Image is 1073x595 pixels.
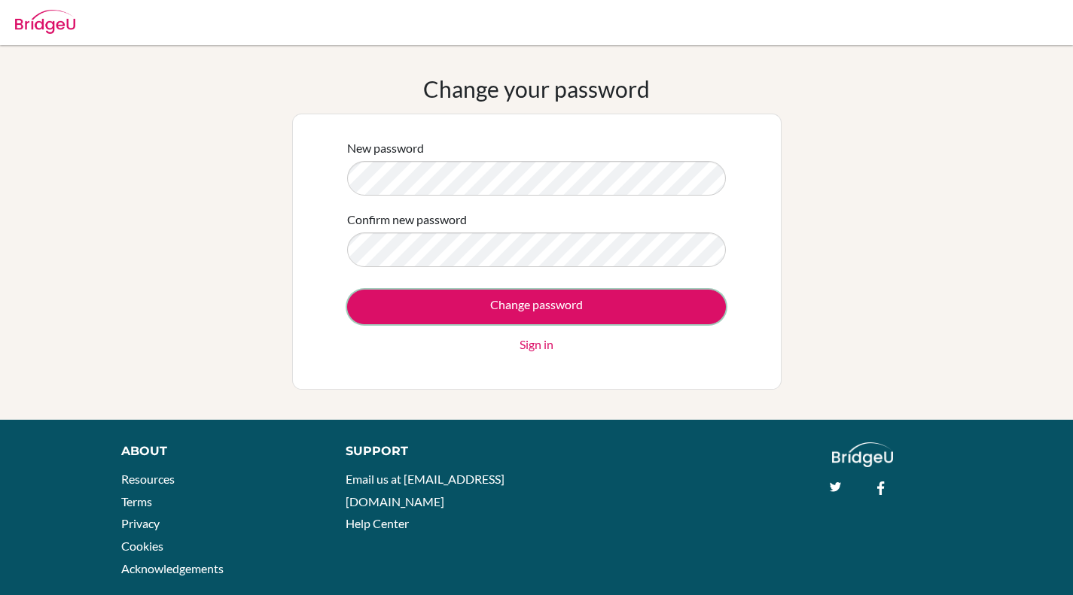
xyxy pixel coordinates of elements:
[121,539,163,553] a: Cookies
[121,494,152,508] a: Terms
[346,442,521,460] div: Support
[121,561,224,575] a: Acknowledgements
[347,290,726,324] input: Change password
[347,211,467,229] label: Confirm new password
[121,472,175,486] a: Resources
[121,442,312,460] div: About
[346,516,409,530] a: Help Center
[121,516,160,530] a: Privacy
[520,335,553,354] a: Sign in
[346,472,504,508] a: Email us at [EMAIL_ADDRESS][DOMAIN_NAME]
[832,442,893,467] img: logo_white@2x-f4f0deed5e89b7ecb1c2cc34c3e3d731f90f0f143d5ea2071677605dd97b5244.png
[347,139,424,157] label: New password
[423,75,650,102] h1: Change your password
[15,10,75,34] img: Bridge-U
